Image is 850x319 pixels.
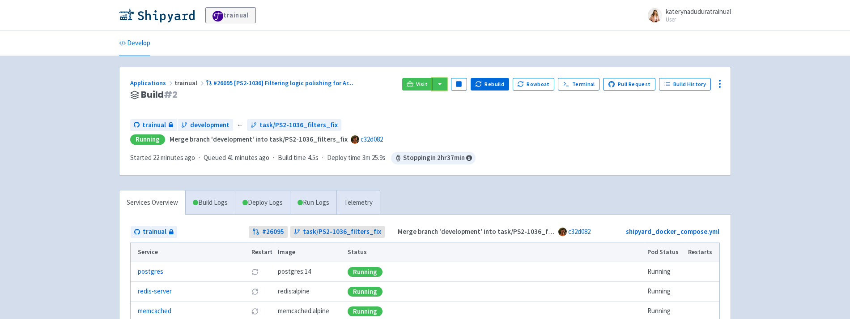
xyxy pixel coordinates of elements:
th: Pod Status [645,242,685,262]
span: development [190,120,229,130]
span: trainual [142,120,166,130]
time: 41 minutes ago [227,153,269,162]
a: postgres [138,267,163,277]
a: c32d082 [361,135,383,143]
span: memcached:alpine [278,306,329,316]
span: #26095 [PS2-1036] Filtering logic polishing for Ar ... [213,79,353,87]
a: Build Logs [186,190,235,215]
button: Pause [451,78,467,91]
a: memcached [138,306,171,316]
button: Restart pod [251,308,259,315]
td: Running [645,282,685,302]
span: task/PS2-1036_filters_fix [303,227,381,237]
a: Build History [659,78,711,91]
strong: Merge branch 'development' into task/PS2-1036_filters_fix [398,227,576,236]
span: Visit [416,81,428,88]
strong: Merge branch 'development' into task/PS2-1036_filters_fix [170,135,348,143]
a: redis-server [138,286,172,297]
span: postgres:14 [278,267,311,277]
a: trainual [205,7,256,23]
a: Terminal [558,78,599,91]
a: katerynaduduratrainual User [642,8,731,22]
a: trainual [131,226,177,238]
a: #26095 [PS2-1036] Filtering logic polishing for Ar... [206,79,355,87]
strong: # 26095 [262,227,284,237]
a: task/PS2-1036_filters_fix [247,119,341,131]
th: Image [275,242,345,262]
span: trainual [174,79,206,87]
span: Stopping in 2 hr 37 min [391,152,476,164]
a: Telemetry [336,190,380,215]
a: task/PS2-1036_filters_fix [290,226,385,238]
a: Develop [119,31,150,56]
a: Deploy Logs [235,190,290,215]
span: 3m 25.9s [362,153,386,163]
span: task/PS2-1036_filters_fix [259,120,338,130]
a: Services Overview [119,190,185,215]
span: 4.5s [308,153,319,163]
a: Pull Request [603,78,655,91]
button: Restart pod [251,288,259,295]
th: Restart [248,242,275,262]
a: c32d082 [568,227,591,236]
div: Running [348,287,382,297]
span: Deploy time [327,153,361,163]
button: Rowboat [513,78,555,91]
a: shipyard_docker_compose.yml [626,227,719,236]
a: Applications [130,79,174,87]
th: Status [345,242,645,262]
small: User [666,17,731,22]
div: Running [348,267,382,277]
a: Run Logs [290,190,336,215]
div: Running [348,306,382,316]
div: · · · [130,152,476,164]
span: Queued [204,153,269,162]
time: 22 minutes ago [153,153,195,162]
span: Build [141,90,178,100]
span: trainual [143,227,166,237]
th: Restarts [685,242,719,262]
a: Visit [402,78,433,91]
span: Build time [278,153,306,163]
span: Started [130,153,195,162]
button: Rebuild [471,78,509,91]
span: ← [237,120,243,130]
span: # 2 [164,88,178,101]
th: Service [131,242,248,262]
a: #26095 [249,226,288,238]
a: development [178,119,233,131]
button: Restart pod [251,268,259,276]
span: katerynaduduratrainual [666,7,731,16]
span: redis:alpine [278,286,310,297]
td: Running [645,262,685,282]
a: trainual [130,119,177,131]
div: Running [130,134,165,145]
img: Shipyard logo [119,8,195,22]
